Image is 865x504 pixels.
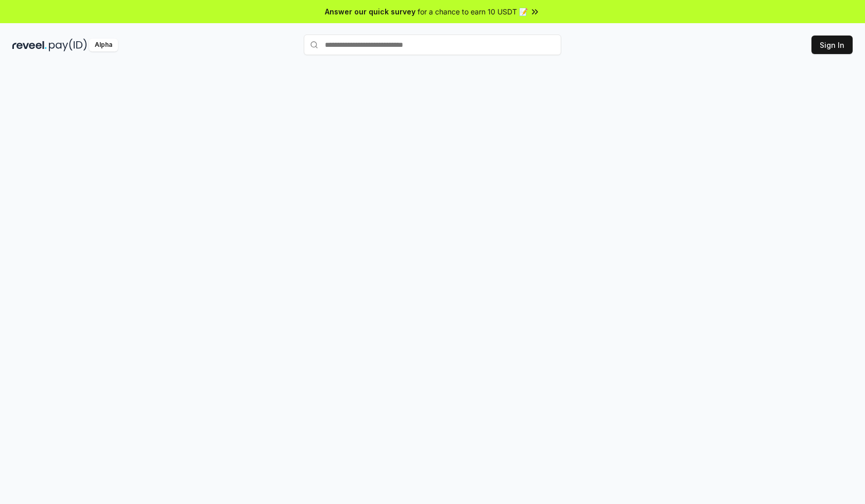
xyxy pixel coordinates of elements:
[811,36,853,54] button: Sign In
[325,6,416,17] span: Answer our quick survey
[12,39,47,51] img: reveel_dark
[418,6,528,17] span: for a chance to earn 10 USDT 📝
[89,39,118,51] div: Alpha
[49,39,87,51] img: pay_id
